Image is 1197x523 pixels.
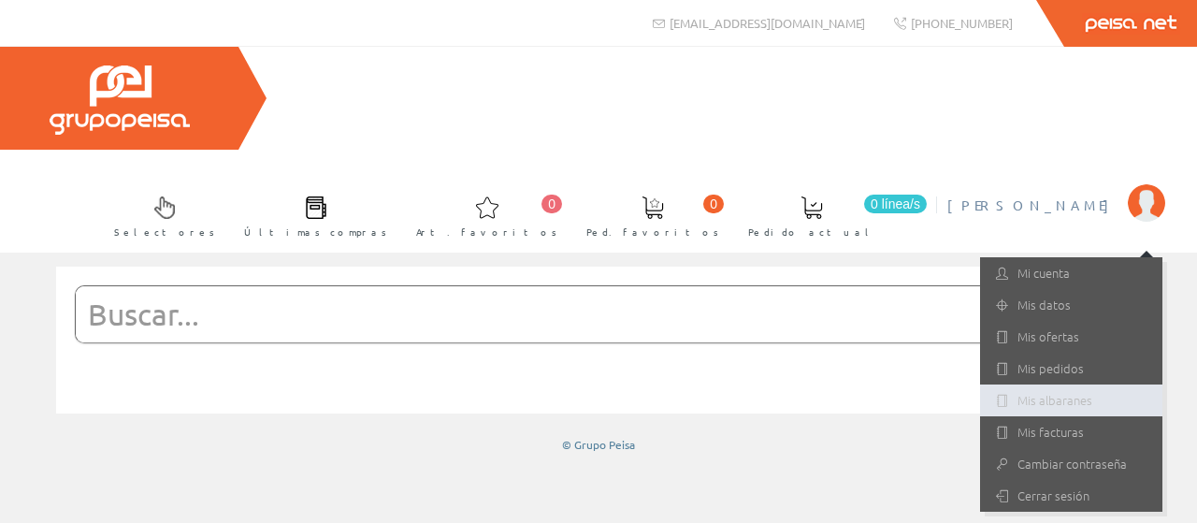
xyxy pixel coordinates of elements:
[980,321,1162,353] a: Mis ofertas
[416,223,557,241] span: Art. favoritos
[76,286,1075,342] input: Buscar...
[980,416,1162,448] a: Mis facturas
[56,437,1141,453] div: © Grupo Peisa
[670,15,865,31] span: [EMAIL_ADDRESS][DOMAIN_NAME]
[864,195,927,213] span: 0 línea/s
[980,353,1162,385] a: Mis pedidos
[947,181,1165,198] a: [PERSON_NAME]
[114,223,215,241] span: Selectores
[980,289,1162,321] a: Mis datos
[95,181,224,249] a: Selectores
[980,448,1162,480] a: Cambiar contraseña
[748,223,875,241] span: Pedido actual
[911,15,1013,31] span: [PHONE_NUMBER]
[947,196,1118,214] span: [PERSON_NAME]
[980,257,1162,289] a: Mi cuenta
[225,181,397,249] a: Últimas compras
[541,195,562,213] span: 0
[586,223,719,241] span: Ped. favoritos
[50,65,190,135] img: Grupo Peisa
[703,195,724,213] span: 0
[980,385,1162,416] a: Mis albaranes
[980,480,1162,512] a: Cerrar sesión
[244,223,387,241] span: Últimas compras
